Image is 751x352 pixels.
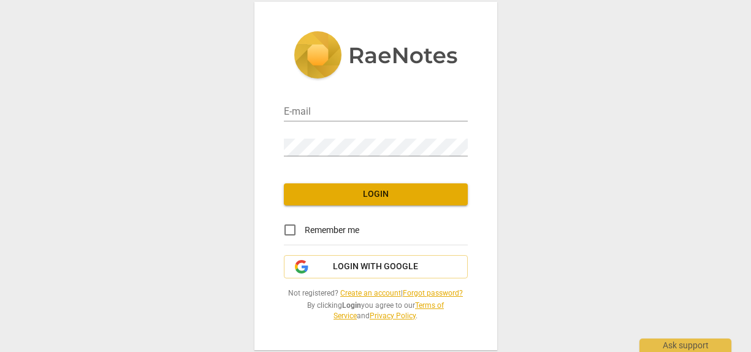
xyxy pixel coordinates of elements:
button: Login with Google [284,255,468,278]
span: Login [294,188,458,201]
b: Login [342,301,361,310]
img: 5ac2273c67554f335776073100b6d88f.svg [294,31,458,82]
div: Ask support [639,339,731,352]
a: Privacy Policy [370,312,416,320]
span: By clicking you agree to our and . [284,300,468,321]
a: Forgot password? [403,289,463,297]
button: Login [284,183,468,205]
a: Terms of Service [334,301,444,320]
span: Login with Google [333,261,418,273]
a: Create an account [340,289,401,297]
span: Remember me [305,224,359,237]
span: Not registered? | [284,288,468,299]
